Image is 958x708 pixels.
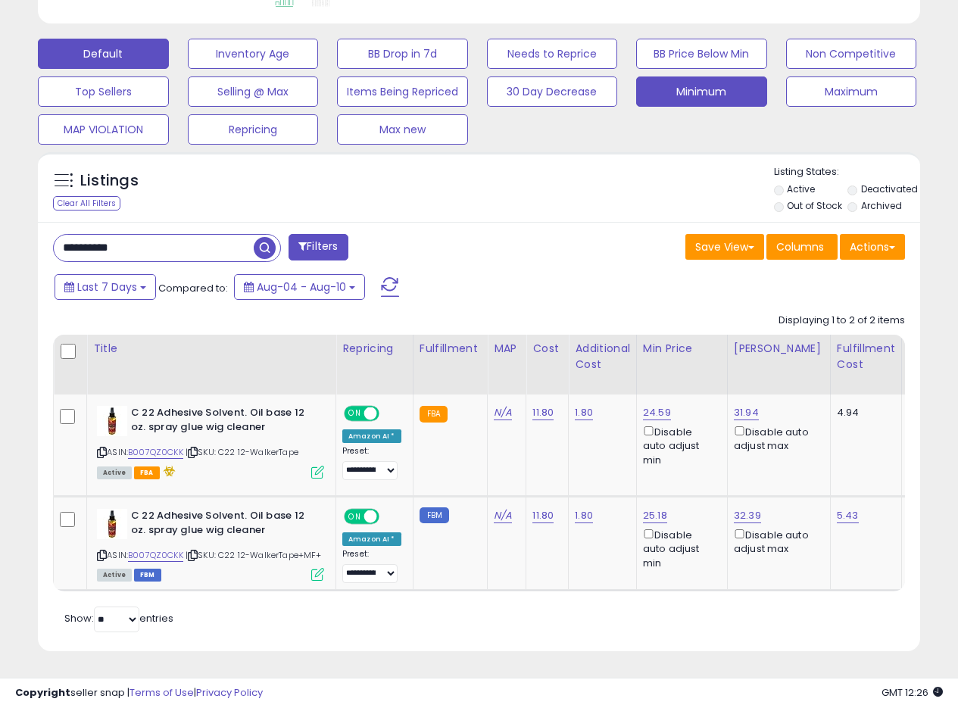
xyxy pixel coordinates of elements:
[837,341,895,373] div: Fulfillment Cost
[128,446,183,459] a: B007QZ0CKK
[97,569,132,582] span: All listings currently available for purchase on Amazon
[786,76,917,107] button: Maximum
[643,405,671,420] a: 24.59
[837,508,859,523] a: 5.43
[734,341,824,357] div: [PERSON_NAME]
[53,196,120,211] div: Clear All Filters
[377,510,401,523] span: OFF
[643,526,716,570] div: Disable auto adjust min
[734,526,819,556] div: Disable auto adjust max
[420,507,449,523] small: FBM
[342,446,401,480] div: Preset:
[882,685,943,700] span: 2025-08-18 12:26 GMT
[636,39,767,69] button: BB Price Below Min
[15,686,263,700] div: seller snap | |
[158,281,228,295] span: Compared to:
[840,234,905,260] button: Actions
[643,341,721,357] div: Min Price
[342,532,401,546] div: Amazon AI *
[685,234,764,260] button: Save View
[532,405,554,420] a: 11.80
[787,182,815,195] label: Active
[38,76,169,107] button: Top Sellers
[420,406,448,423] small: FBA
[160,466,176,476] i: hazardous material
[575,405,593,420] a: 1.80
[342,549,401,583] div: Preset:
[38,114,169,145] button: MAP VIOLATION
[774,165,920,179] p: Listing States:
[131,509,315,541] b: C 22 Adhesive Solvent. Oil base 12 oz. spray glue wig cleaner
[38,39,169,69] button: Default
[97,406,127,436] img: 318QsOz35BL._SL40_.jpg
[55,274,156,300] button: Last 7 Days
[97,509,127,539] img: 318QsOz35BL._SL40_.jpg
[188,76,319,107] button: Selling @ Max
[532,508,554,523] a: 11.80
[337,76,468,107] button: Items Being Repriced
[420,341,481,357] div: Fulfillment
[861,182,918,195] label: Deactivated
[15,685,70,700] strong: Copyright
[636,76,767,107] button: Minimum
[494,508,512,523] a: N/A
[837,406,890,419] div: 4.94
[734,508,761,523] a: 32.39
[487,76,618,107] button: 30 Day Decrease
[186,549,322,561] span: | SKU: C22 12-WalkerTape+MF+
[779,313,905,328] div: Displaying 1 to 2 of 2 items
[377,407,401,420] span: OFF
[186,446,298,458] span: | SKU: C22 12-WalkerTape
[289,234,348,260] button: Filters
[134,466,160,479] span: FBA
[487,39,618,69] button: Needs to Reprice
[234,274,365,300] button: Aug-04 - Aug-10
[734,405,759,420] a: 31.94
[130,685,194,700] a: Terms of Use
[128,549,183,562] a: B007QZ0CKK
[861,199,902,212] label: Archived
[776,239,824,254] span: Columns
[575,341,630,373] div: Additional Cost
[188,114,319,145] button: Repricing
[337,114,468,145] button: Max new
[337,39,468,69] button: BB Drop in 7d
[532,341,562,357] div: Cost
[97,466,132,479] span: All listings currently available for purchase on Amazon
[494,341,520,357] div: MAP
[196,685,263,700] a: Privacy Policy
[575,508,593,523] a: 1.80
[342,341,407,357] div: Repricing
[734,423,819,453] div: Disable auto adjust max
[131,406,315,438] b: C 22 Adhesive Solvent. Oil base 12 oz. spray glue wig cleaner
[345,407,364,420] span: ON
[786,39,917,69] button: Non Competitive
[257,279,346,295] span: Aug-04 - Aug-10
[787,199,842,212] label: Out of Stock
[643,508,667,523] a: 25.18
[643,423,716,467] div: Disable auto adjust min
[345,510,364,523] span: ON
[97,509,324,579] div: ASIN:
[97,406,324,477] div: ASIN:
[134,569,161,582] span: FBM
[64,611,173,625] span: Show: entries
[766,234,838,260] button: Columns
[342,429,401,443] div: Amazon AI *
[188,39,319,69] button: Inventory Age
[80,170,139,192] h5: Listings
[77,279,137,295] span: Last 7 Days
[494,405,512,420] a: N/A
[93,341,329,357] div: Title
